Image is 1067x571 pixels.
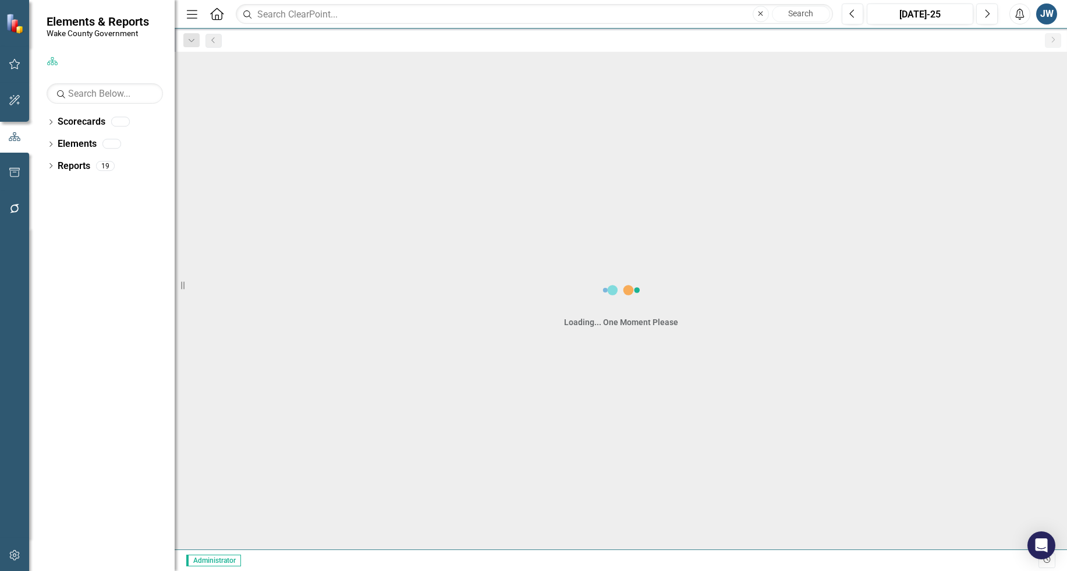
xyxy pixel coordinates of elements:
[564,316,678,328] div: Loading... One Moment Please
[236,4,833,24] input: Search ClearPoint...
[47,29,149,38] small: Wake County Government
[47,83,163,104] input: Search Below...
[96,161,115,171] div: 19
[6,13,26,33] img: ClearPoint Strategy
[772,6,830,22] button: Search
[871,8,969,22] div: [DATE]-25
[867,3,973,24] button: [DATE]-25
[58,160,90,173] a: Reports
[58,115,105,129] a: Scorecards
[1036,3,1057,24] button: JW
[47,15,149,29] span: Elements & Reports
[1027,531,1055,559] div: Open Intercom Messenger
[186,555,241,566] span: Administrator
[58,138,97,151] a: Elements
[788,9,813,18] span: Search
